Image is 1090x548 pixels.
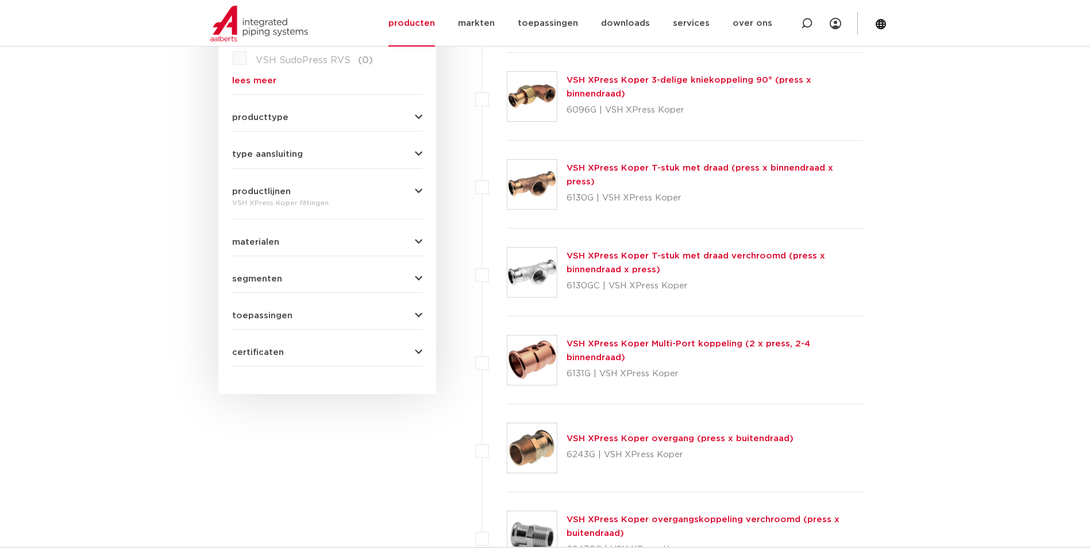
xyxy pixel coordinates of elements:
img: Thumbnail for VSH XPress Koper 3-delige kniekoppeling 90° (press x binnendraad) [507,72,557,121]
span: materialen [232,238,279,246]
button: productlijnen [232,187,422,196]
img: Thumbnail for VSH XPress Koper overgang (press x buitendraad) [507,423,557,473]
button: materialen [232,238,422,246]
img: Thumbnail for VSH XPress Koper T-stuk met draad verchroomd (press x binnendraad x press) [507,248,557,297]
img: Thumbnail for VSH XPress Koper Multi-Port koppeling (2 x press, 2-4 binnendraad) [507,335,557,385]
span: type aansluiting [232,150,303,159]
a: lees meer [232,76,422,85]
span: toepassingen [232,311,292,320]
span: productlijnen [232,187,291,196]
button: producttype [232,113,422,122]
p: 6130G | VSH XPress Koper [567,189,864,207]
p: 6130GC | VSH XPress Koper [567,277,864,295]
span: (0) [358,56,373,65]
span: producttype [232,113,288,122]
a: VSH XPress Koper T-stuk met draad (press x binnendraad x press) [567,164,833,186]
button: certificaten [232,348,422,357]
a: VSH XPress Koper T-stuk met draad verchroomd (press x binnendraad x press) [567,252,825,274]
p: 6243G | VSH XPress Koper [567,446,794,464]
a: VSH XPress Koper overgangskoppeling verchroomd (press x buitendraad) [567,515,839,538]
button: type aansluiting [232,150,422,159]
span: certificaten [232,348,284,357]
a: VSH XPress Koper Multi-Port koppeling (2 x press, 2-4 binnendraad) [567,339,810,362]
p: 6131G | VSH XPress Koper [567,365,864,383]
div: VSH XPress Koper fittingen [232,196,422,210]
img: Thumbnail for VSH XPress Koper T-stuk met draad (press x binnendraad x press) [507,160,557,209]
span: VSH SudoPress RVS [256,56,351,65]
button: segmenten [232,275,422,283]
span: segmenten [232,275,282,283]
a: VSH XPress Koper overgang (press x buitendraad) [567,434,794,443]
a: VSH XPress Koper 3-delige kniekoppeling 90° (press x binnendraad) [567,76,811,98]
button: toepassingen [232,311,422,320]
p: 6096G | VSH XPress Koper [567,101,864,119]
